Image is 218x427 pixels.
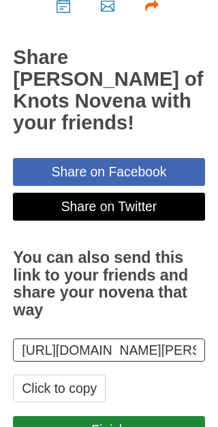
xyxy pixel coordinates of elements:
a: Share on Facebook [13,158,204,186]
button: Click to copy [13,375,106,402]
h3: You can also send this link to your friends and share your novena that way [13,249,204,319]
h2: Share [PERSON_NAME] of Knots Novena with your friends! [13,47,204,134]
a: Share on Twitter [13,193,204,221]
